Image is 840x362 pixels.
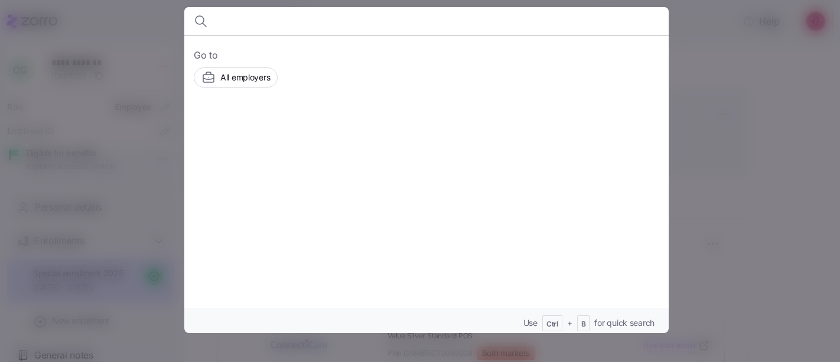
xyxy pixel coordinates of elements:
[220,72,270,83] span: All employers
[546,319,558,329] span: Ctrl
[194,48,659,63] span: Go to
[194,67,278,88] button: All employers
[523,317,538,329] span: Use
[581,319,586,329] span: B
[567,317,572,329] span: +
[594,317,655,329] span: for quick search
